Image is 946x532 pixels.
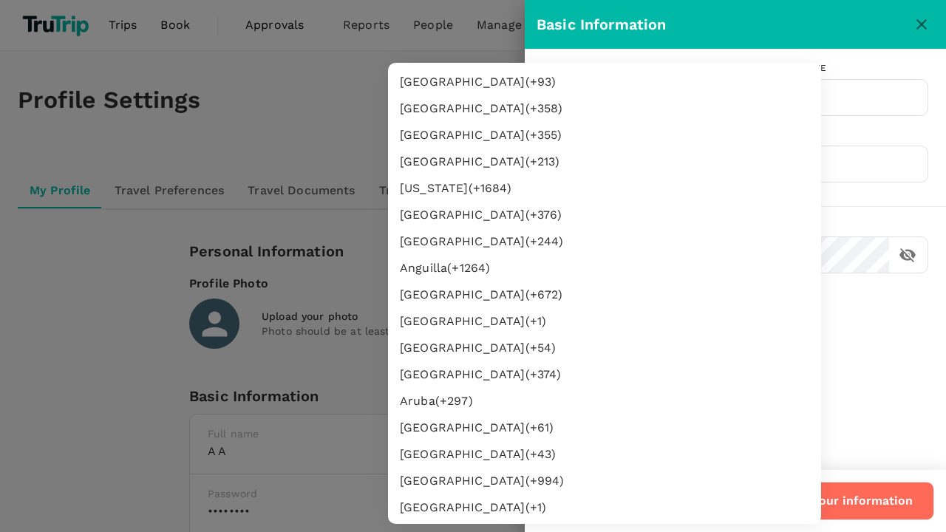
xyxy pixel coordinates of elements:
[388,494,821,521] li: [GEOGRAPHIC_DATA] (+ 1 )
[388,175,821,202] li: [US_STATE] (+ 1684 )
[388,149,821,175] li: [GEOGRAPHIC_DATA] (+ 213 )
[388,308,821,335] li: [GEOGRAPHIC_DATA] (+ 1 )
[388,69,821,95] li: [GEOGRAPHIC_DATA] (+ 93 )
[388,388,821,415] li: Aruba (+ 297 )
[388,228,821,255] li: [GEOGRAPHIC_DATA] (+ 244 )
[388,122,821,149] li: [GEOGRAPHIC_DATA] (+ 355 )
[388,468,821,494] li: [GEOGRAPHIC_DATA] (+ 994 )
[388,361,821,388] li: [GEOGRAPHIC_DATA] (+ 374 )
[388,255,821,282] li: Anguilla (+ 1264 )
[388,202,821,228] li: [GEOGRAPHIC_DATA] (+ 376 )
[388,415,821,441] li: [GEOGRAPHIC_DATA] (+ 61 )
[388,282,821,308] li: [GEOGRAPHIC_DATA] (+ 672 )
[388,441,821,468] li: [GEOGRAPHIC_DATA] (+ 43 )
[388,335,821,361] li: [GEOGRAPHIC_DATA] (+ 54 )
[388,95,821,122] li: [GEOGRAPHIC_DATA] (+ 358 )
